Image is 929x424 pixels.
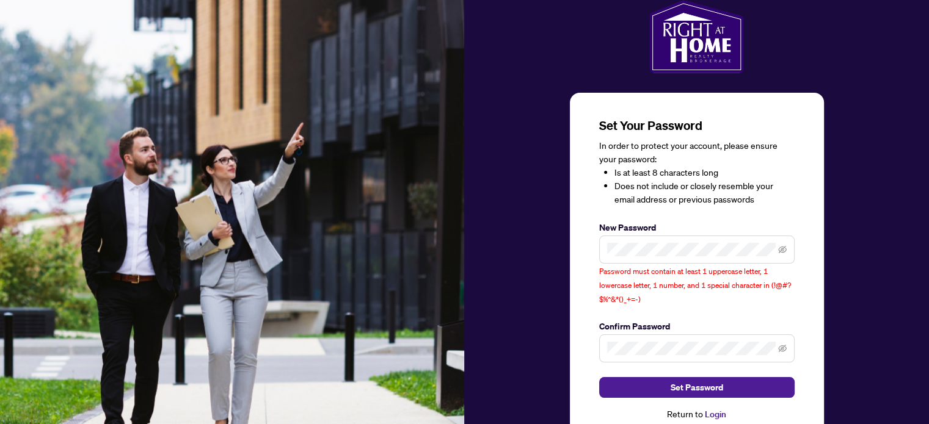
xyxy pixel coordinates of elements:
[599,139,795,206] div: In order to protect your account, please ensure your password:
[599,117,795,134] h3: Set Your Password
[778,344,787,353] span: eye-invisible
[614,179,795,206] li: Does not include or closely resemble your email address or previous passwords
[705,409,726,420] a: Login
[599,408,795,422] div: Return to
[599,221,795,234] label: New Password
[614,166,795,179] li: Is at least 8 characters long
[599,377,795,398] button: Set Password
[599,320,795,333] label: Confirm Password
[671,378,723,397] span: Set Password
[599,267,791,304] span: Password must contain at least 1 uppercase letter, 1 lowercase letter, 1 number, and 1 special ch...
[778,245,787,254] span: eye-invisible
